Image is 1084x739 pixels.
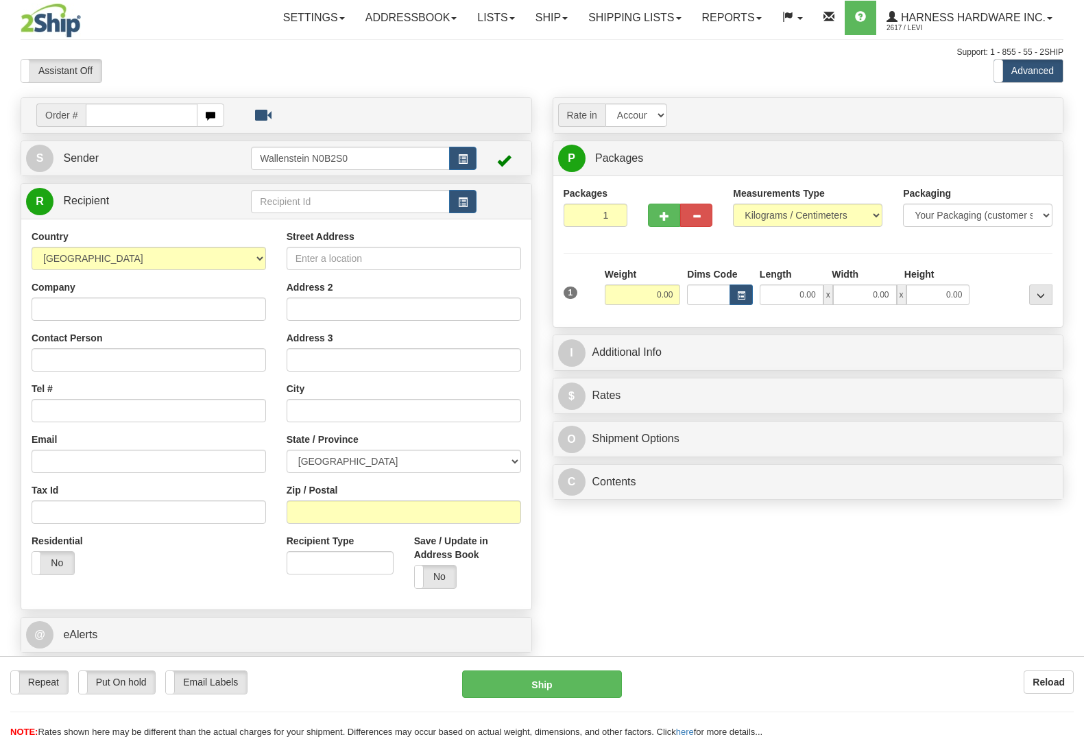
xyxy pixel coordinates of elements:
[558,382,1059,410] a: $Rates
[63,152,99,164] span: Sender
[10,727,38,737] span: NOTE:
[1052,300,1083,439] iframe: chat widget
[26,621,527,649] a: @ eAlerts
[26,187,226,215] a: R Recipient
[287,433,359,446] label: State / Province
[32,280,75,294] label: Company
[32,483,58,497] label: Tax Id
[32,433,57,446] label: Email
[823,284,833,305] span: x
[558,468,1059,496] a: CContents
[525,1,578,35] a: Ship
[605,267,636,281] label: Weight
[32,230,69,243] label: Country
[79,671,156,693] label: Put On hold
[36,104,86,127] span: Order #
[32,331,102,345] label: Contact Person
[21,3,81,38] img: logo2617.jpg
[558,425,1059,453] a: OShipment Options
[26,145,251,173] a: S Sender
[558,145,1059,173] a: P Packages
[558,339,586,367] span: I
[32,552,74,574] label: No
[251,147,449,170] input: Sender Id
[32,382,53,396] label: Tel #
[467,1,525,35] a: Lists
[733,186,825,200] label: Measurements Type
[558,468,586,496] span: C
[287,534,354,548] label: Recipient Type
[415,566,457,587] label: No
[287,230,354,243] label: Street Address
[166,671,247,693] label: Email Labels
[287,331,333,345] label: Address 3
[578,1,691,35] a: Shipping lists
[26,621,53,649] span: @
[63,629,97,640] span: eAlerts
[876,1,1063,35] a: Harness Hardware Inc. 2617 / Levi
[558,145,586,172] span: P
[897,284,906,305] span: x
[595,152,643,164] span: Packages
[287,483,338,497] label: Zip / Postal
[26,145,53,172] span: S
[414,534,521,561] label: Save / Update in Address Book
[564,287,578,299] span: 1
[287,247,521,270] input: Enter a location
[558,426,586,453] span: O
[558,383,586,410] span: $
[898,12,1046,23] span: Harness Hardware Inc.
[564,186,608,200] label: Packages
[26,188,53,215] span: R
[251,190,449,213] input: Recipient Id
[558,339,1059,367] a: IAdditional Info
[462,670,622,698] button: Ship
[904,267,935,281] label: Height
[63,195,109,206] span: Recipient
[1024,670,1074,694] button: Reload
[21,47,1063,58] div: Support: 1 - 855 - 55 - 2SHIP
[903,186,951,200] label: Packaging
[21,60,101,82] label: Assistant Off
[1033,677,1065,688] b: Reload
[287,280,333,294] label: Address 2
[287,382,304,396] label: City
[832,267,858,281] label: Width
[760,267,792,281] label: Length
[994,60,1063,82] label: Advanced
[11,671,68,693] label: Repeat
[355,1,468,35] a: Addressbook
[32,534,83,548] label: Residential
[273,1,355,35] a: Settings
[558,104,605,127] span: Rate in
[692,1,772,35] a: Reports
[676,727,694,737] a: here
[687,267,737,281] label: Dims Code
[887,21,989,35] span: 2617 / Levi
[1029,284,1052,305] div: ...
